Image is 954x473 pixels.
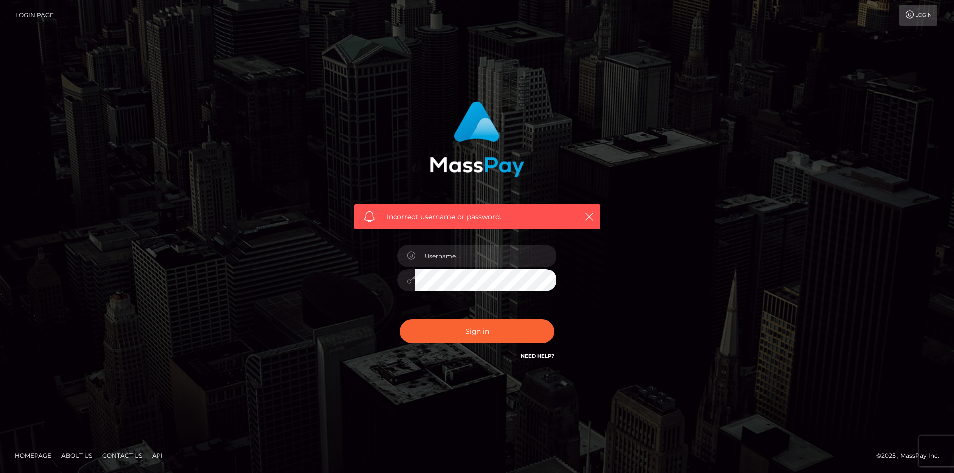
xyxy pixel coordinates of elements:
[98,448,146,463] a: Contact Us
[57,448,96,463] a: About Us
[430,101,524,177] img: MassPay Login
[11,448,55,463] a: Homepage
[415,245,556,267] input: Username...
[899,5,937,26] a: Login
[400,319,554,343] button: Sign in
[876,450,947,461] div: © 2025 , MassPay Inc.
[148,448,167,463] a: API
[15,5,54,26] a: Login Page
[521,353,554,359] a: Need Help?
[387,212,568,222] span: Incorrect username or password.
